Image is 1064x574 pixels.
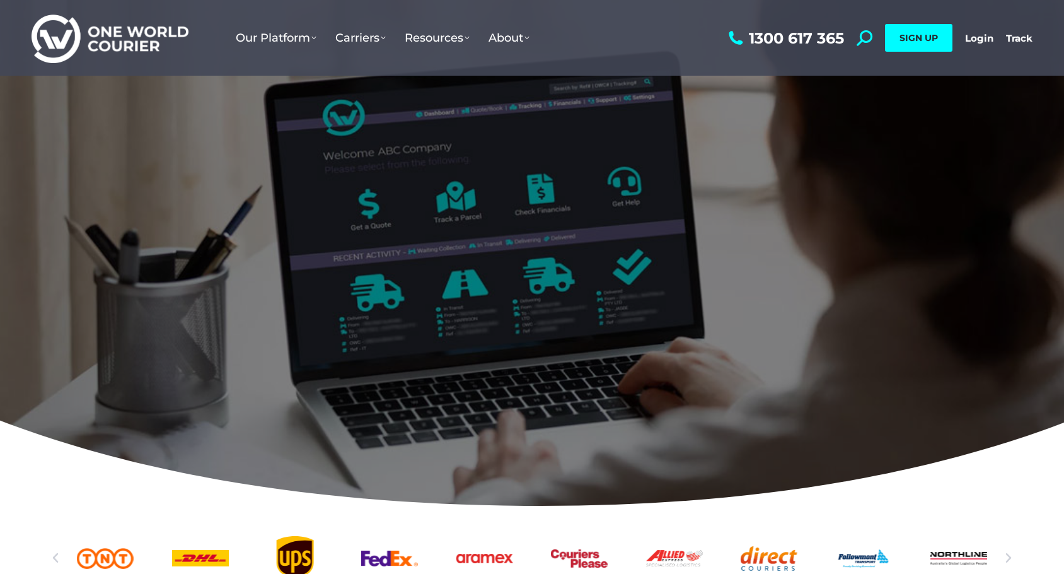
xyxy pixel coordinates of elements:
span: Our Platform [236,31,316,45]
a: SIGN UP [885,24,952,52]
a: About [479,18,539,57]
span: SIGN UP [899,32,938,44]
img: One World Courier [32,13,188,64]
span: Resources [405,31,470,45]
a: Resources [395,18,479,57]
span: About [489,31,529,45]
a: Track [1006,32,1032,44]
a: Our Platform [226,18,326,57]
a: Carriers [326,18,395,57]
a: 1300 617 365 [726,30,844,46]
span: Carriers [335,31,386,45]
a: Login [965,32,993,44]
